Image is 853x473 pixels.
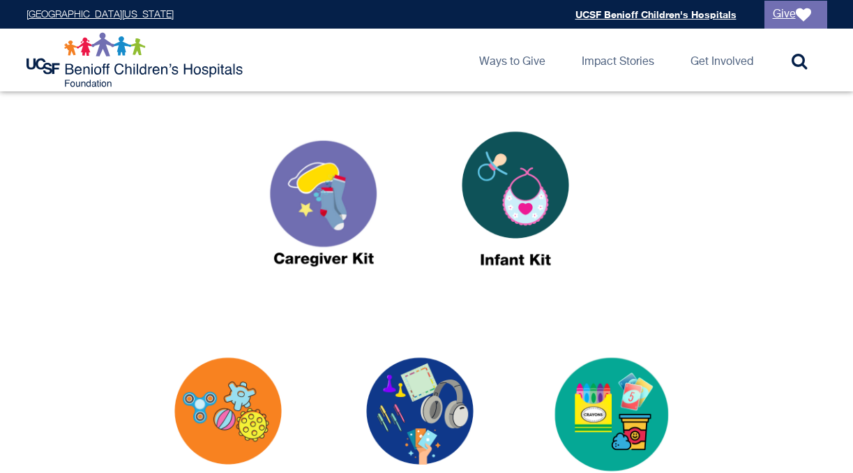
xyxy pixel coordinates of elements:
img: infant kit [428,105,603,306]
a: Ways to Give [468,29,557,91]
a: Impact Stories [571,29,665,91]
a: Give [764,1,827,29]
a: [GEOGRAPHIC_DATA][US_STATE] [27,10,174,20]
a: Get Involved [679,29,764,91]
img: caregiver kit [236,105,411,306]
img: Logo for UCSF Benioff Children's Hospitals Foundation [27,32,246,88]
a: UCSF Benioff Children's Hospitals [575,8,737,20]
